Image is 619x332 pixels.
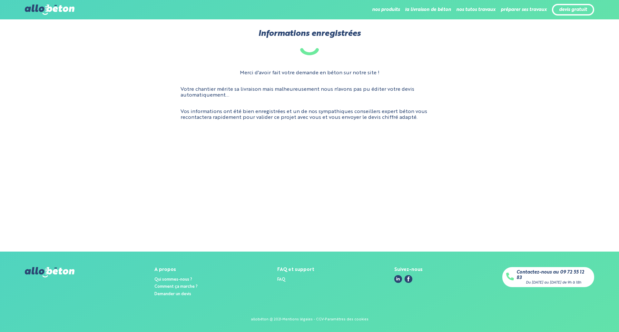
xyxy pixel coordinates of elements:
[316,317,324,321] a: CGV
[394,267,423,273] div: Suivez-nous
[325,317,368,321] a: Paramètres des cookies
[181,109,438,121] p: Vos informations ont été bien enregistrées et un de nos sympathiques conseillers expert béton vou...
[240,70,379,76] p: Merci d'avoir fait votre demande en béton sur notre site !
[372,2,400,17] li: nos produits
[181,87,438,99] p: Votre chantier mérite sa livraison mais malheureusement nous n'avons pas pu éditer votre devis au...
[277,277,285,282] a: FAQ
[277,267,314,273] div: FAQ et support
[324,317,325,322] div: -
[526,281,581,285] div: Du [DATE] au [DATE] de 9h à 18h
[559,7,587,13] a: devis gratuit
[314,317,315,321] span: -
[154,292,191,296] a: Demander un devis
[154,285,198,289] a: Comment ça marche ?
[501,2,547,17] li: préparer ses travaux
[154,267,198,273] div: A propos
[456,2,496,17] li: nos tutos travaux
[281,317,282,322] div: -
[516,270,590,280] a: Contactez-nous au 09 72 55 12 83
[154,277,192,282] a: Qui sommes-nous ?
[25,267,74,277] img: allobéton
[25,5,74,15] img: allobéton
[282,317,313,321] a: Mentions légales
[405,2,451,17] li: la livraison de béton
[251,317,281,322] div: allobéton @ 2021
